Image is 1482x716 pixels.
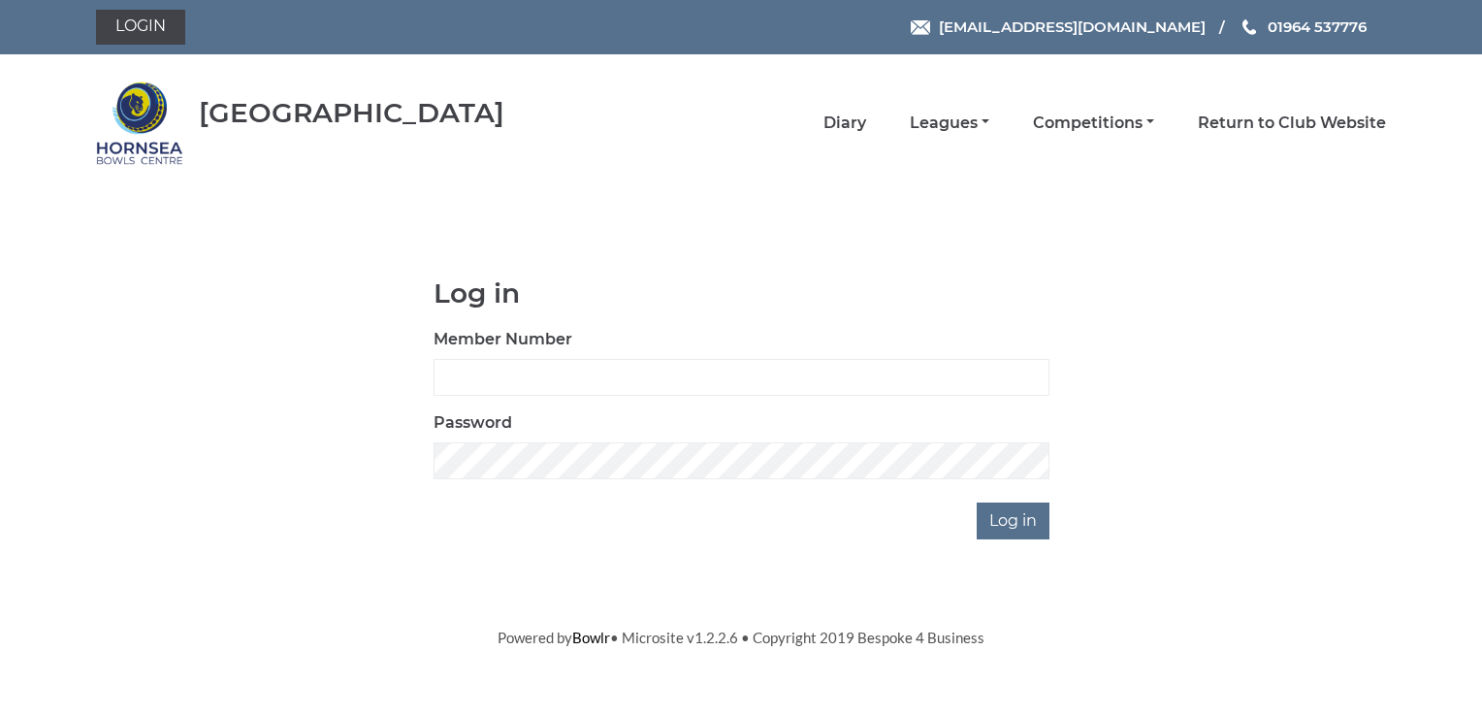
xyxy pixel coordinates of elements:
a: Return to Club Website [1198,113,1386,134]
a: Login [96,10,185,45]
a: Email [EMAIL_ADDRESS][DOMAIN_NAME] [911,16,1206,38]
h1: Log in [434,278,1049,309]
input: Log in [977,503,1049,539]
span: Powered by • Microsite v1.2.2.6 • Copyright 2019 Bespoke 4 Business [498,629,984,646]
img: Hornsea Bowls Centre [96,80,183,167]
span: [EMAIL_ADDRESS][DOMAIN_NAME] [939,17,1206,36]
a: Bowlr [572,629,610,646]
span: 01964 537776 [1268,17,1367,36]
img: Phone us [1242,19,1256,35]
a: Diary [823,113,866,134]
a: Phone us 01964 537776 [1240,16,1367,38]
label: Member Number [434,328,572,351]
a: Competitions [1033,113,1154,134]
img: Email [911,20,930,35]
div: [GEOGRAPHIC_DATA] [199,98,504,128]
label: Password [434,411,512,435]
a: Leagues [910,113,989,134]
